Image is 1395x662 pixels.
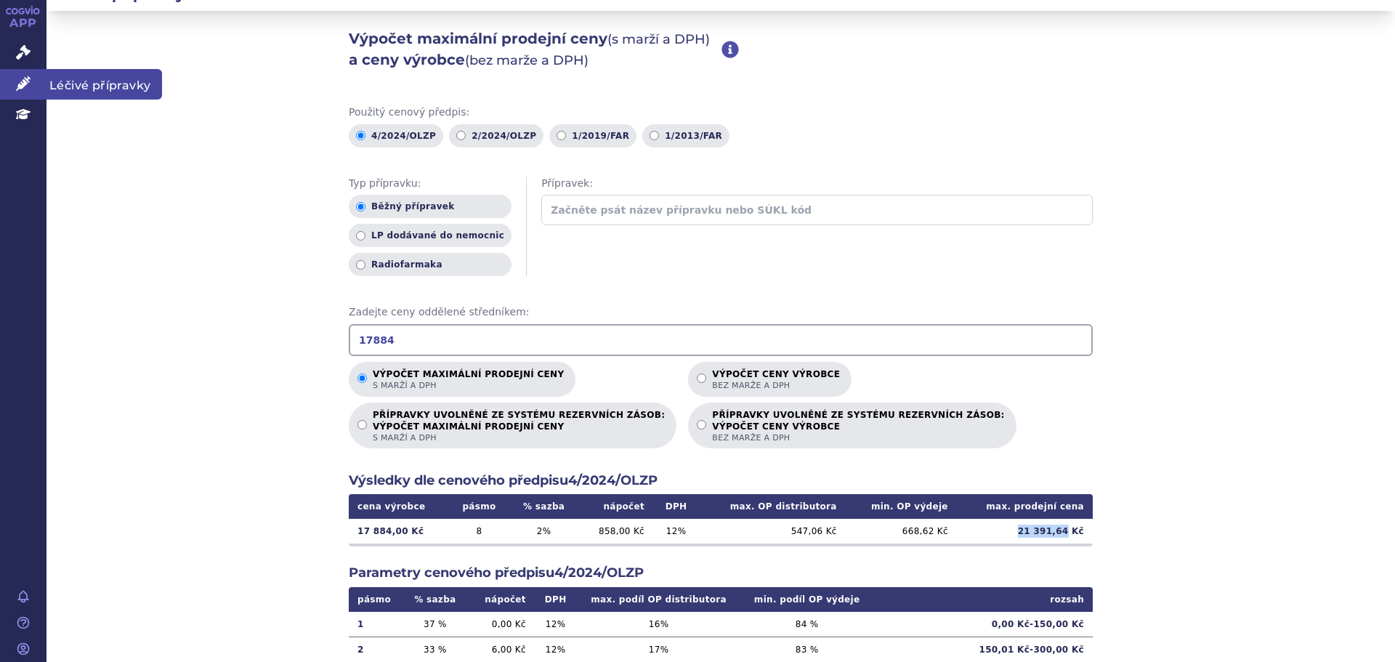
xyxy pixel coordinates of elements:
[349,564,1093,582] h2: Parametry cenového předpisu 4/2024/OLZP
[456,131,466,140] input: 2/2024/OLZP
[465,52,589,68] span: (bez marže a DPH)
[579,494,653,519] th: nápočet
[509,494,579,519] th: % sazba
[712,380,840,391] span: bez marže a DPH
[373,432,665,443] span: s marží a DPH
[535,612,577,637] td: 12 %
[349,253,511,276] label: Radiofarmaka
[349,105,1093,120] span: Použitý cenový předpis:
[356,260,365,270] input: Radiofarmaka
[712,432,1004,443] span: bez marže a DPH
[957,494,1093,519] th: max. prodejní cena
[741,587,873,612] th: min. podíl OP výdeje
[650,131,659,140] input: 1/2013/FAR
[349,177,511,191] span: Typ přípravku:
[535,637,577,662] td: 12 %
[449,519,509,544] td: 8
[576,612,740,637] td: 16 %
[653,519,699,544] td: 12 %
[712,410,1004,443] p: PŘÍPRAVKY UVOLNĚNÉ ZE SYSTÉMU REZERVNÍCH ZÁSOB:
[403,587,466,612] th: % sazba
[509,519,579,544] td: 2 %
[957,519,1093,544] td: 21 391,64 Kč
[873,587,1093,612] th: rozsah
[535,587,577,612] th: DPH
[403,612,466,637] td: 37 %
[873,612,1093,637] td: 0,00 Kč - 150,00 Kč
[373,380,564,391] span: s marží a DPH
[653,494,699,519] th: DPH
[349,519,449,544] td: 17 884,00 Kč
[403,637,466,662] td: 33 %
[373,410,665,443] p: PŘÍPRAVKY UVOLNĚNÉ ZE SYSTÉMU REZERVNÍCH ZÁSOB:
[557,131,566,140] input: 1/2019/FAR
[466,612,534,637] td: 0,00 Kč
[349,472,1093,490] h2: Výsledky dle cenového předpisu 4/2024/OLZP
[549,124,636,148] label: 1/2019/FAR
[846,519,957,544] td: 668,62 Kč
[349,305,1093,320] span: Zadejte ceny oddělené středníkem:
[741,637,873,662] td: 83 %
[449,124,543,148] label: 2/2024/OLZP
[697,374,706,383] input: Výpočet ceny výrobcebez marže a DPH
[349,612,403,637] td: 1
[712,369,840,391] p: Výpočet ceny výrobce
[576,637,740,662] td: 17 %
[349,28,721,70] h2: Výpočet maximální prodejní ceny a ceny výrobce
[846,494,957,519] th: min. OP výdeje
[357,420,367,429] input: PŘÍPRAVKY UVOLNĚNÉ ZE SYSTÉMU REZERVNÍCH ZÁSOB:VÝPOČET MAXIMÁLNÍ PRODEJNÍ CENYs marží a DPH
[579,519,653,544] td: 858,00 Kč
[699,494,845,519] th: max. OP distributora
[541,195,1093,225] input: Začněte psát název přípravku nebo SÚKL kód
[349,587,403,612] th: pásmo
[873,637,1093,662] td: 150,01 Kč - 300,00 Kč
[607,31,710,47] span: (s marží a DPH)
[357,374,367,383] input: Výpočet maximální prodejní cenys marží a DPH
[449,494,509,519] th: pásmo
[46,69,162,100] span: Léčivé přípravky
[349,124,443,148] label: 4/2024/OLZP
[356,131,365,140] input: 4/2024/OLZP
[349,637,403,662] td: 2
[349,195,511,218] label: Běžný přípravek
[741,612,873,637] td: 84 %
[356,202,365,211] input: Běžný přípravek
[349,224,511,247] label: LP dodávané do nemocnic
[642,124,729,148] label: 1/2013/FAR
[373,421,665,432] strong: VÝPOČET MAXIMÁLNÍ PRODEJNÍ CENY
[373,369,564,391] p: Výpočet maximální prodejní ceny
[699,519,845,544] td: 547,06 Kč
[712,421,1004,432] strong: VÝPOČET CENY VÝROBCE
[349,324,1093,356] input: Zadejte ceny oddělené středníkem
[466,587,534,612] th: nápočet
[576,587,740,612] th: max. podíl OP distributora
[697,420,706,429] input: PŘÍPRAVKY UVOLNĚNÉ ZE SYSTÉMU REZERVNÍCH ZÁSOB:VÝPOČET CENY VÝROBCEbez marže a DPH
[466,637,534,662] td: 6,00 Kč
[349,494,449,519] th: cena výrobce
[356,231,365,241] input: LP dodávané do nemocnic
[541,177,1093,191] span: Přípravek:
